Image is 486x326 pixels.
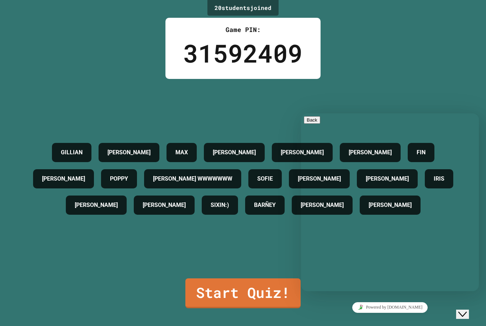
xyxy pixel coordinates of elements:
h4: BARÑEY [254,201,276,209]
div: Game PIN: [183,25,303,34]
h4: [PERSON_NAME] [298,175,341,183]
h4: [PERSON_NAME] [42,175,85,183]
h4: [PERSON_NAME] [143,201,186,209]
h4: [PERSON_NAME] [281,148,324,157]
iframe: chat widget [301,113,479,291]
h4: [PERSON_NAME] [213,148,256,157]
h4: SOFIE [257,175,273,183]
a: Start Quiz! [185,278,301,308]
h4: SIXIN:) [211,201,229,209]
h4: POPPY [110,175,128,183]
iframe: chat widget [301,299,479,315]
h4: [PERSON_NAME] WWWWWWW [153,175,232,183]
h4: MAX [175,148,188,157]
div: 31592409 [183,34,303,72]
h4: [PERSON_NAME] [75,201,118,209]
h4: [PERSON_NAME] [301,201,344,209]
iframe: chat widget [456,298,479,319]
h4: GILLIAN [61,148,83,157]
h4: [PERSON_NAME] [107,148,150,157]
